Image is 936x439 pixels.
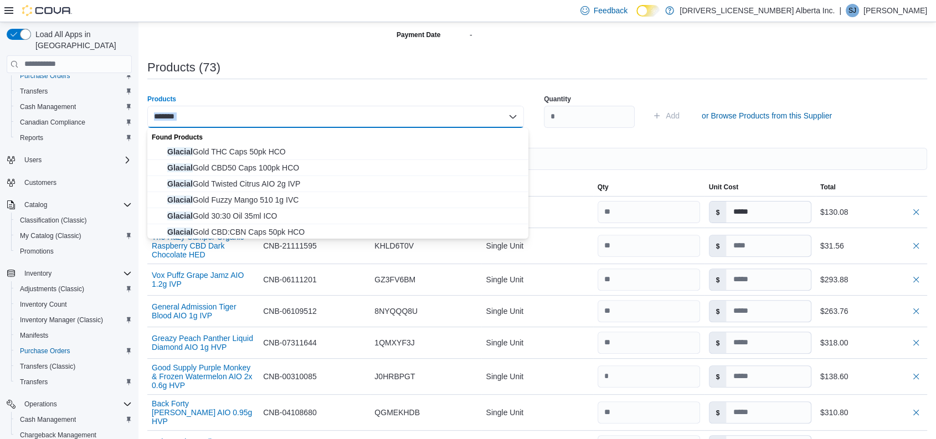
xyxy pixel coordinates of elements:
button: Classification (Classic) [11,213,136,228]
span: Inventory Count [16,298,132,311]
h3: Products (73) [147,61,220,74]
span: Total [820,183,836,192]
span: SJ [848,4,856,17]
button: Users [2,152,136,168]
label: Quantity [544,95,571,104]
button: Inventory [2,266,136,281]
span: Inventory Manager (Classic) [20,316,103,324]
span: Customers [24,178,56,187]
label: Payment Date [397,30,440,39]
button: Reports [11,130,136,146]
button: Inventory [20,267,56,280]
a: Transfers (Classic) [16,360,80,373]
button: Greazy Peach Panther Liquid Diamond AIO 1g HVP [152,334,254,352]
button: Purchase Orders [11,343,136,359]
div: Single Unit [481,401,593,423]
span: CNB-04108680 [263,406,317,419]
span: Load All Apps in [GEOGRAPHIC_DATA] [31,29,132,51]
button: Qty [593,178,704,196]
span: Promotions [16,245,132,258]
span: Cash Management [20,102,76,111]
span: My Catalog (Classic) [16,229,132,242]
button: Vox Puffz Grape Jamz AIO 1.2g IVP [152,271,254,288]
span: Users [24,156,42,164]
button: Unit [481,178,593,196]
span: Inventory [24,269,52,278]
button: or Browse Products from this Supplier [697,105,836,127]
a: Promotions [16,245,58,258]
label: $ [709,269,727,290]
p: [PERSON_NAME] [863,4,927,17]
label: $ [709,202,727,223]
div: $293.88 [820,273,923,286]
button: Customers [2,174,136,190]
span: 8NYQQQ8U [374,304,418,318]
button: Close list of options [508,112,517,121]
span: CNB-06111201 [263,273,317,286]
a: Cash Management [16,100,80,113]
span: Purchase Orders [16,69,132,82]
div: $31.56 [820,239,923,252]
label: Products [147,95,176,104]
label: $ [709,235,727,256]
span: GZ3FV6BM [374,273,415,286]
span: CNB-06109512 [263,304,317,318]
a: Manifests [16,329,53,342]
span: Transfers [20,87,48,96]
div: $138.60 [820,370,923,383]
span: Add [666,110,680,121]
label: $ [709,402,727,423]
a: Transfers [16,375,52,389]
span: Adjustments (Classic) [20,285,84,293]
div: Found Products [147,128,528,144]
span: KHLD6T0V [374,239,414,252]
button: Canadian Compliance [11,115,136,130]
span: Catalog [20,198,132,211]
div: $263.76 [820,304,923,318]
p: [DRIVERS_LICENSE_NUMBER] Alberta Inc. [680,4,835,17]
span: J0HRBPGT [374,370,415,383]
span: Customers [20,175,132,189]
span: Promotions [20,247,54,256]
span: Transfers (Classic) [20,362,75,371]
img: Cova [22,5,72,16]
div: Single Unit [481,268,593,291]
div: Single Unit [481,201,593,223]
button: Cash Management [11,99,136,115]
span: Manifests [16,329,132,342]
span: Inventory Manager (Classic) [16,313,132,327]
input: Dark Mode [636,5,660,17]
a: Purchase Orders [16,344,75,358]
button: Transfers [11,84,136,99]
div: Single Unit [481,365,593,388]
span: Qty [598,183,609,192]
button: Glacial Gold THC Caps 50pk HCO [147,144,528,160]
button: Promotions [11,244,136,259]
div: $310.80 [820,406,923,419]
a: Reports [16,131,48,144]
button: General Admission Tiger Blood AIO 1g IVP [152,302,254,320]
div: Choose from the following options [147,128,528,337]
label: $ [709,332,727,353]
span: Purchase Orders [20,71,70,80]
span: Reports [20,133,43,142]
a: Classification (Classic) [16,214,91,227]
span: Purchase Orders [20,347,70,355]
span: Inventory Count [20,300,67,309]
span: Operations [20,397,132,411]
label: $ [709,301,727,322]
div: $318.00 [820,336,923,349]
button: Glacial Gold CBD50 Caps 100pk HCO [147,160,528,176]
span: CNB-21111595 [263,239,317,252]
span: Cash Management [16,413,132,426]
span: Classification (Classic) [16,214,132,227]
span: Feedback [594,5,628,16]
a: Purchase Orders [16,69,75,82]
button: Unit Cost [704,178,816,196]
span: Transfers [16,375,132,389]
span: My Catalog (Classic) [20,231,81,240]
button: Add [648,105,684,127]
button: Users [20,153,46,167]
button: Transfers [11,374,136,390]
span: Cash Management [20,415,76,424]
